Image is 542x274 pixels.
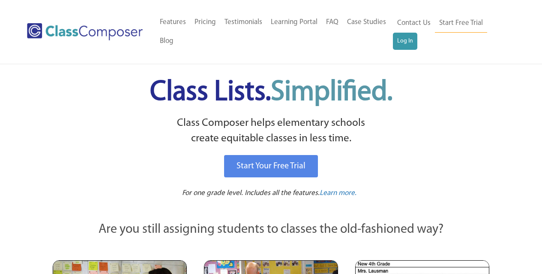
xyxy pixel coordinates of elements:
a: Pricing [190,13,220,32]
nav: Header Menu [393,14,509,50]
img: Class Composer [27,23,143,40]
a: Contact Us [393,14,435,33]
a: Blog [156,32,178,51]
a: Log In [393,33,417,50]
a: Start Free Trial [435,14,487,33]
a: Case Studies [343,13,390,32]
a: Start Your Free Trial [224,155,318,177]
a: Features [156,13,190,32]
p: Are you still assigning students to classes the old-fashioned way? [53,220,490,239]
span: Start Your Free Trial [237,162,305,170]
a: Learn more. [320,188,356,199]
nav: Header Menu [156,13,393,51]
span: For one grade level. Includes all the features. [182,189,320,197]
p: Class Composer helps elementary schools create equitable classes in less time. [51,116,491,147]
a: Learning Portal [267,13,322,32]
a: FAQ [322,13,343,32]
span: Simplified. [271,79,392,107]
a: Testimonials [220,13,267,32]
span: Learn more. [320,189,356,197]
span: Class Lists. [150,79,392,107]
